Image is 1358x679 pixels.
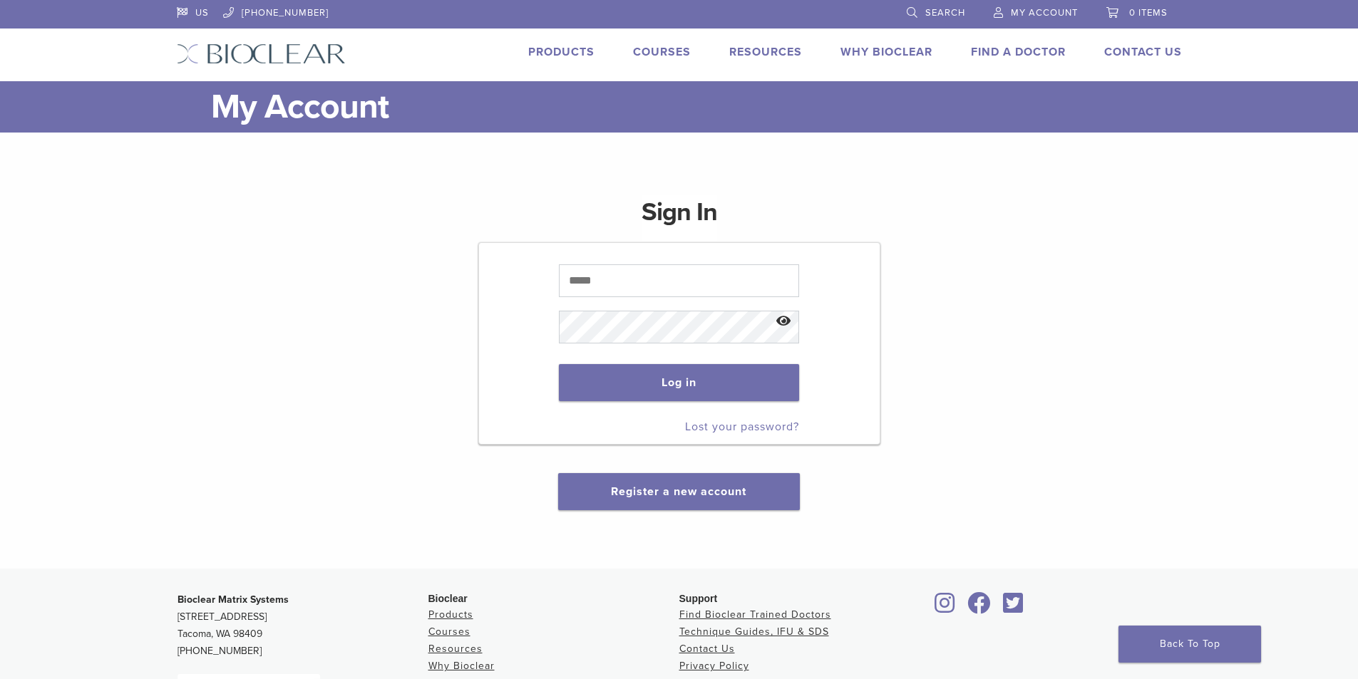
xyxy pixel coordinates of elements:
a: Technique Guides, IFU & SDS [679,626,829,638]
span: Bioclear [428,593,468,604]
a: Bioclear [963,601,996,615]
img: Bioclear [177,43,346,64]
button: Register a new account [558,473,799,510]
a: Courses [428,626,470,638]
a: Back To Top [1118,626,1261,663]
a: Products [428,608,473,621]
h1: Sign In [642,195,717,241]
a: Lost your password? [685,420,799,434]
h1: My Account [211,81,1182,133]
a: Find A Doctor [971,45,1066,59]
p: [STREET_ADDRESS] Tacoma, WA 98409 [PHONE_NUMBER] [178,591,428,660]
a: Privacy Policy [679,660,749,672]
a: Bioclear [930,601,960,615]
a: Resources [428,643,483,655]
a: Find Bioclear Trained Doctors [679,608,831,621]
span: Search [925,7,965,19]
button: Log in [559,364,799,401]
button: Show password [768,304,799,340]
a: Courses [633,45,691,59]
a: Why Bioclear [840,45,932,59]
a: Products [528,45,595,59]
span: My Account [1011,7,1078,19]
a: Contact Us [679,643,735,655]
span: Support [679,593,718,604]
a: Contact Us [1104,45,1182,59]
a: Resources [729,45,802,59]
a: Register a new account [611,484,746,499]
a: Why Bioclear [428,660,495,672]
span: 0 items [1129,7,1168,19]
strong: Bioclear Matrix Systems [178,594,289,606]
a: Bioclear [999,601,1029,615]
